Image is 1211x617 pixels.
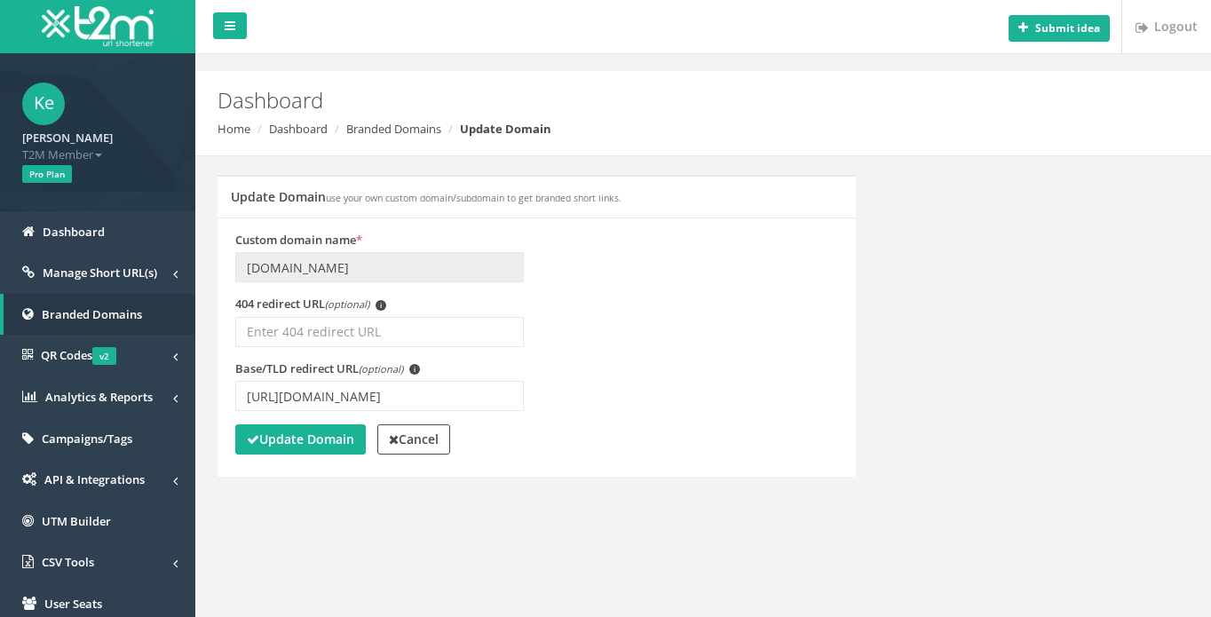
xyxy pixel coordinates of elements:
[235,232,362,249] label: Custom domain name
[346,121,441,137] a: Branded Domains
[1035,20,1100,36] b: Submit idea
[22,146,173,163] span: T2M Member
[235,296,386,312] label: 404 redirect URL
[235,317,524,347] input: Enter 404 redirect URL
[235,424,366,455] button: Update Domain
[235,381,524,411] input: Enter TLD redirect URL
[460,121,551,137] strong: Update Domain
[359,362,403,376] em: (optional)
[1009,15,1110,42] button: Submit idea
[44,596,102,612] span: User Seats
[389,431,439,447] strong: Cancel
[22,125,173,162] a: [PERSON_NAME] T2M Member
[218,121,250,137] a: Home
[42,306,142,322] span: Branded Domains
[42,431,132,447] span: Campaigns/Tags
[376,300,386,311] span: i
[42,6,154,46] img: T2M
[247,431,354,447] strong: Update Domain
[22,165,72,183] span: Pro Plan
[41,347,116,363] span: QR Codes
[409,364,420,375] span: i
[325,297,369,311] em: (optional)
[92,347,116,365] span: v2
[235,360,420,377] label: Base/TLD redirect URL
[22,130,113,146] strong: [PERSON_NAME]
[22,83,65,125] span: Ke
[43,265,157,281] span: Manage Short URL(s)
[231,190,621,203] h5: Update Domain
[326,192,621,204] small: use your own custom domain/subdomain to get branded short links.
[235,252,524,282] input: Enter domain name
[44,471,145,487] span: API & Integrations
[269,121,328,137] a: Dashboard
[45,389,153,405] span: Analytics & Reports
[377,424,450,455] a: Cancel
[218,89,1023,112] h2: Dashboard
[43,224,105,240] span: Dashboard
[42,554,94,570] span: CSV Tools
[42,513,111,529] span: UTM Builder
